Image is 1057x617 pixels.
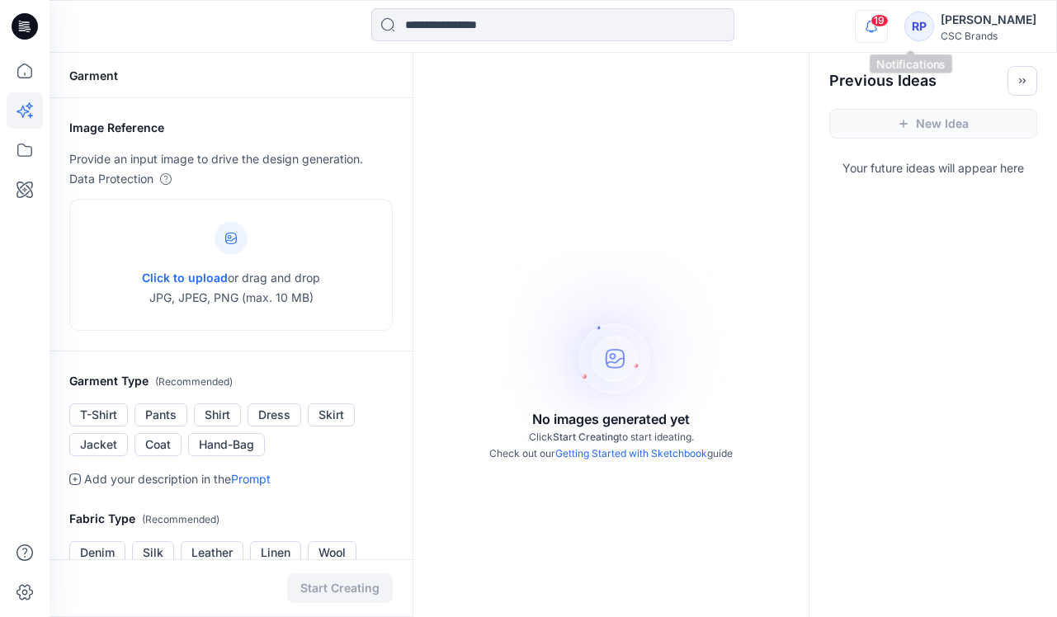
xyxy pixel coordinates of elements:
[181,541,243,564] button: Leather
[142,268,320,308] p: or drag and drop JPG, JPEG, PNG (max. 10 MB)
[231,472,271,486] a: Prompt
[308,541,356,564] button: Wool
[555,447,707,459] a: Getting Started with Sketchbook
[134,403,187,426] button: Pants
[532,409,690,429] p: No images generated yet
[871,14,889,27] span: 19
[69,149,393,169] p: Provide an input image to drive the design generation.
[69,169,153,189] p: Data Protection
[142,513,219,525] span: ( Recommended )
[941,30,1036,42] div: CSC Brands
[904,12,934,41] div: RP
[809,152,1057,178] p: Your future ideas will appear here
[142,271,228,285] span: Click to upload
[250,541,301,564] button: Linen
[84,469,271,489] p: Add your description in the
[69,403,128,426] button: T-Shirt
[69,118,393,138] h2: Image Reference
[132,541,174,564] button: Silk
[194,403,241,426] button: Shirt
[1007,66,1037,96] button: Toggle idea bar
[69,371,393,392] h2: Garment Type
[69,509,393,530] h2: Fabric Type
[69,541,125,564] button: Denim
[308,403,355,426] button: Skirt
[829,71,937,91] h2: Previous Ideas
[134,433,182,456] button: Coat
[248,403,301,426] button: Dress
[941,10,1036,30] div: [PERSON_NAME]
[69,433,128,456] button: Jacket
[188,433,265,456] button: Hand-Bag
[489,429,733,462] p: Click to start ideating. Check out our guide
[553,431,619,443] span: Start Creating
[155,375,233,388] span: ( Recommended )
